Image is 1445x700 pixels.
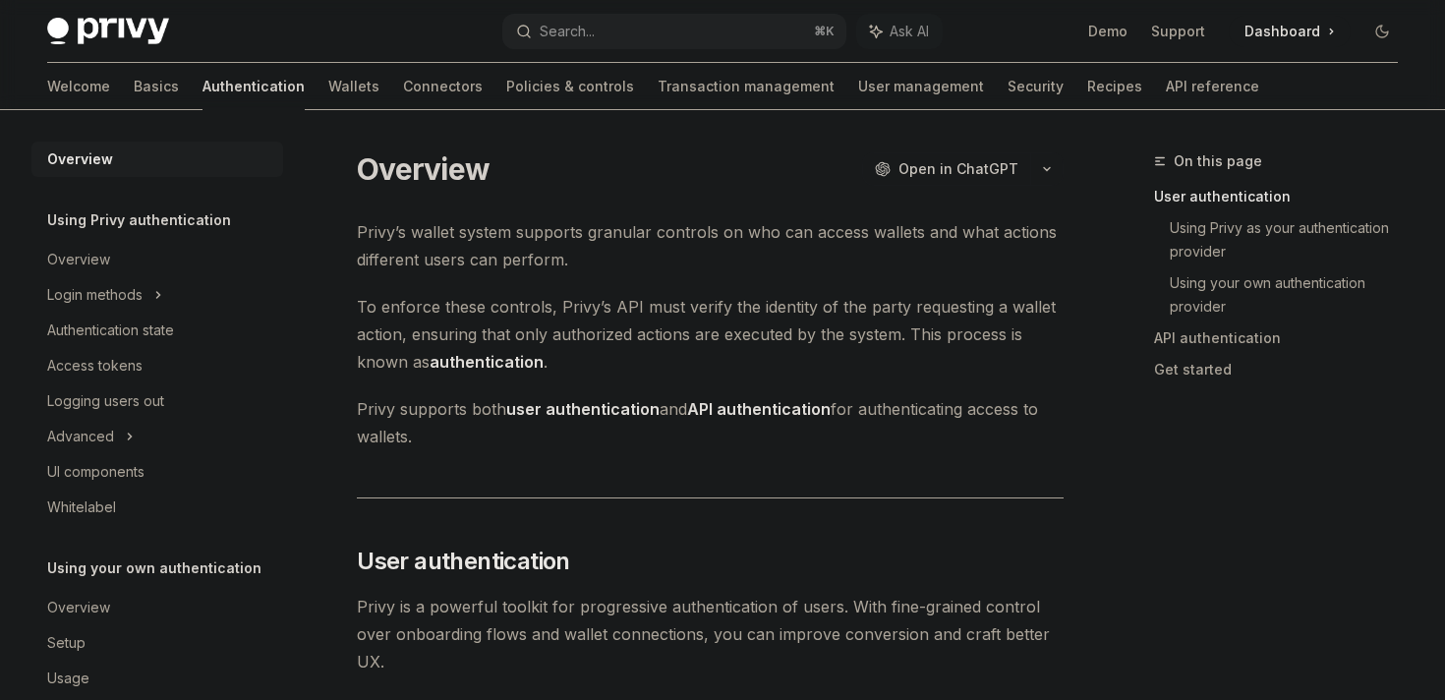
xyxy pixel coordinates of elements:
[357,593,1064,675] span: Privy is a powerful toolkit for progressive authentication of users. With fine-grained control ov...
[1087,63,1142,110] a: Recipes
[31,242,283,277] a: Overview
[47,147,113,171] div: Overview
[47,18,169,45] img: dark logo
[47,425,114,448] div: Advanced
[540,20,595,43] div: Search...
[357,218,1064,273] span: Privy’s wallet system supports granular controls on who can access wallets and what actions diffe...
[1170,267,1414,322] a: Using your own authentication provider
[1154,322,1414,354] a: API authentication
[47,208,231,232] h5: Using Privy authentication
[1229,16,1351,47] a: Dashboard
[31,313,283,348] a: Authentication state
[1151,22,1205,41] a: Support
[47,319,174,342] div: Authentication state
[1154,354,1414,385] a: Get started
[47,354,143,378] div: Access tokens
[502,14,845,49] button: Search...⌘K
[47,496,116,519] div: Whitelabel
[1088,22,1127,41] a: Demo
[134,63,179,110] a: Basics
[814,24,835,39] span: ⌘ K
[1244,22,1320,41] span: Dashboard
[403,63,483,110] a: Connectors
[31,348,283,383] a: Access tokens
[430,352,544,372] strong: authentication
[858,63,984,110] a: User management
[862,152,1030,186] button: Open in ChatGPT
[31,383,283,419] a: Logging users out
[31,142,283,177] a: Overview
[31,625,283,661] a: Setup
[506,399,660,419] strong: user authentication
[890,22,929,41] span: Ask AI
[898,159,1018,179] span: Open in ChatGPT
[31,490,283,525] a: Whitelabel
[47,596,110,619] div: Overview
[1154,181,1414,212] a: User authentication
[1170,212,1414,267] a: Using Privy as your authentication provider
[31,454,283,490] a: UI components
[506,63,634,110] a: Policies & controls
[202,63,305,110] a: Authentication
[1174,149,1262,173] span: On this page
[328,63,379,110] a: Wallets
[658,63,835,110] a: Transaction management
[687,399,831,419] strong: API authentication
[47,248,110,271] div: Overview
[47,63,110,110] a: Welcome
[47,556,261,580] h5: Using your own authentication
[47,667,89,690] div: Usage
[357,293,1064,376] span: To enforce these controls, Privy’s API must verify the identity of the party requesting a wallet ...
[47,631,86,655] div: Setup
[1008,63,1064,110] a: Security
[856,14,943,49] button: Ask AI
[1366,16,1398,47] button: Toggle dark mode
[357,151,490,187] h1: Overview
[31,661,283,696] a: Usage
[47,283,143,307] div: Login methods
[31,590,283,625] a: Overview
[47,460,144,484] div: UI components
[1166,63,1259,110] a: API reference
[357,546,570,577] span: User authentication
[357,395,1064,450] span: Privy supports both and for authenticating access to wallets.
[47,389,164,413] div: Logging users out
